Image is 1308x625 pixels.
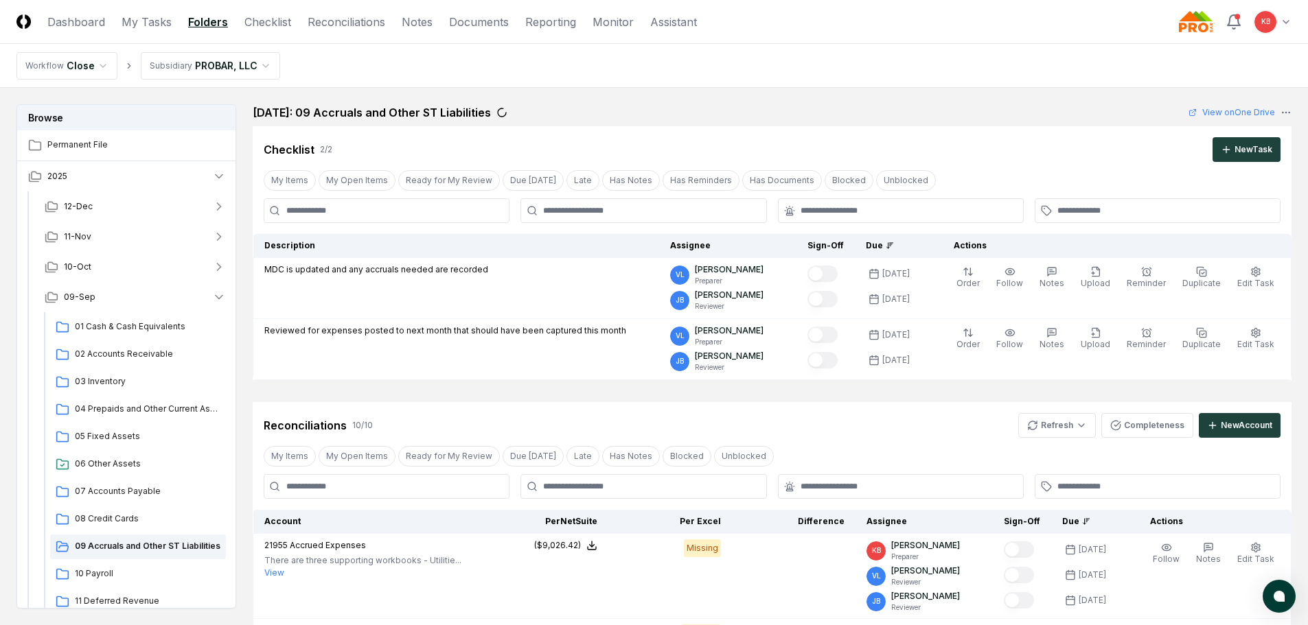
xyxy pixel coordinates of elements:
span: 09-Sep [64,291,95,303]
th: Difference [732,510,856,534]
button: Notes [1193,539,1224,568]
span: Duplicate [1182,278,1221,288]
img: Probar logo [1179,11,1215,33]
span: 2025 [47,170,67,182]
a: View onOne Drive [1189,106,1275,119]
div: [DATE] [882,329,910,341]
div: Reconciliations [264,417,347,434]
span: Notes [1196,554,1221,564]
button: Mark complete [807,266,838,282]
th: Assignee [659,234,796,258]
button: Has Notes [602,170,660,191]
img: Logo [16,14,31,29]
div: ($9,026.42) [534,539,581,552]
button: Follow [994,263,1026,292]
div: Checklist [264,141,314,158]
button: Late [566,170,599,191]
th: Per Excel [608,510,732,534]
button: Due Today [503,446,564,467]
p: [PERSON_NAME] [695,350,764,362]
span: Notes [1040,278,1064,288]
a: 11 Deferred Revenue [50,589,226,614]
div: New Account [1221,419,1272,432]
a: 08 Credit Cards [50,507,226,532]
a: My Tasks [122,14,172,30]
div: Workflow [25,60,64,72]
th: Sign-Off [796,234,855,258]
a: 01 Cash & Cash Equivalents [50,315,226,340]
button: Mark complete [807,327,838,343]
div: [DATE] [882,268,910,280]
span: 21955 [264,540,288,550]
div: Due [1062,515,1117,528]
span: Accrued Expenses [290,540,366,550]
button: Follow [1150,539,1182,568]
button: Duplicate [1180,325,1224,353]
a: Notes [402,14,433,30]
button: Mark complete [807,352,838,368]
button: Notes [1037,325,1067,353]
span: VL [676,331,685,341]
a: Dashboard [47,14,105,30]
span: Order [956,339,980,349]
button: My Items [264,446,316,467]
span: Reminder [1127,278,1166,288]
div: [DATE] [882,354,910,366]
div: 2 / 2 [320,143,332,156]
span: Follow [996,278,1023,288]
p: [PERSON_NAME] [695,325,764,337]
button: Mark complete [1004,567,1034,583]
button: 2025 [17,161,237,191]
p: Preparer [695,337,764,347]
span: Permanent File [47,139,226,151]
span: 10-Oct [64,261,91,273]
button: Mark complete [1004,541,1034,558]
button: 10-Oct [34,252,237,282]
a: 10 Payroll [50,562,226,587]
p: Reviewed for expenses posted to next month that should have been captured this month [264,325,626,337]
a: Reporting [525,14,576,30]
button: Blocked [825,170,873,191]
span: 10 Payroll [75,567,220,580]
span: KB [1261,16,1270,27]
a: 07 Accounts Payable [50,480,226,504]
th: Description [253,234,660,258]
a: Checklist [244,14,291,30]
span: KB [872,545,881,556]
div: [DATE] [882,293,910,305]
span: 06 Other Assets [75,458,220,470]
button: 11-Nov [34,222,237,252]
button: Notes [1037,263,1067,292]
button: Order [954,263,983,292]
button: Refresh [1018,413,1096,438]
th: Per NetSuite [485,510,608,534]
button: NewTask [1213,137,1281,162]
button: Completeness [1101,413,1193,438]
button: Ready for My Review [398,446,500,467]
button: Reminder [1124,263,1169,292]
p: Preparer [695,276,764,286]
p: Reviewer [695,301,764,311]
a: Permanent File [17,130,237,161]
span: JB [676,295,684,305]
button: Edit Task [1235,539,1277,568]
span: VL [872,571,881,581]
button: View [264,567,284,579]
button: Late [566,446,599,467]
p: Reviewer [891,577,960,587]
p: [PERSON_NAME] [695,263,764,276]
button: Has Notes [602,446,660,467]
button: Order [954,325,983,353]
div: Actions [1139,515,1281,528]
a: 06 Other Assets [50,452,226,477]
div: Missing [684,539,721,557]
button: Blocked [663,446,711,467]
th: Sign-Off [993,510,1051,534]
button: ($9,026.42) [534,539,597,552]
div: Subsidiary [150,60,192,72]
span: 11 Deferred Revenue [75,595,220,607]
span: 01 Cash & Cash Equivalents [75,320,220,333]
p: Preparer [891,552,960,562]
span: Reminder [1127,339,1166,349]
button: Has Reminders [663,170,739,191]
